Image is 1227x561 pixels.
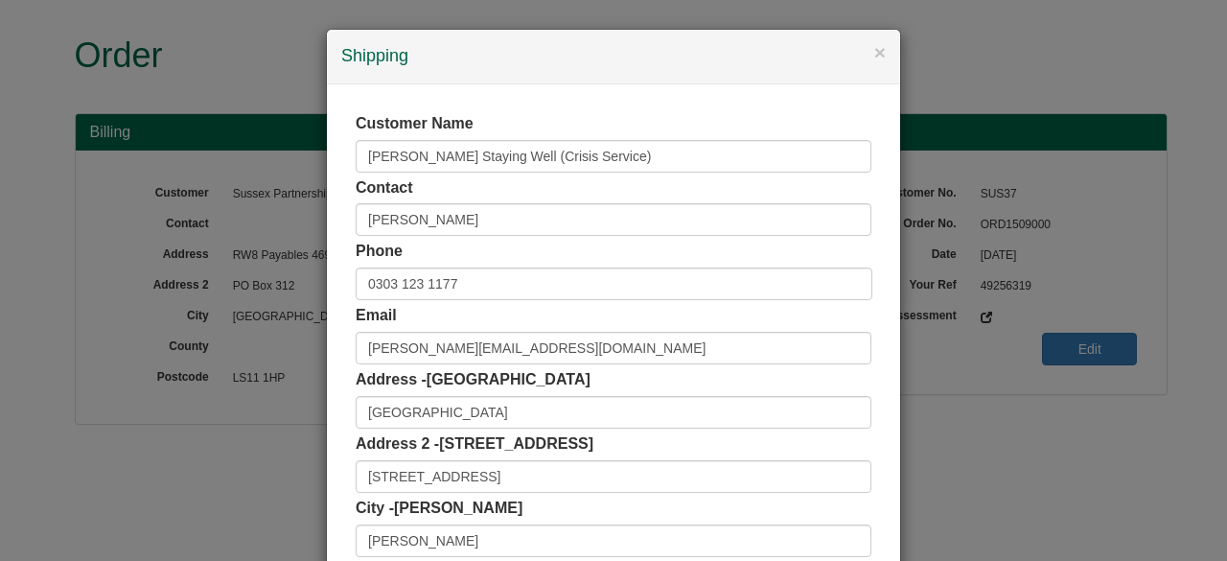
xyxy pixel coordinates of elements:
span: [STREET_ADDRESS] [439,435,593,452]
label: Address 2 - [356,433,593,456]
label: City - [356,498,522,520]
span: [PERSON_NAME] [394,500,522,516]
label: Phone [356,241,403,263]
label: Email [356,305,397,327]
button: × [874,42,886,62]
label: Customer Name [356,113,474,135]
span: [GEOGRAPHIC_DATA] [427,371,590,387]
label: Address - [356,369,590,391]
h4: Shipping [341,44,886,69]
label: Contact [356,177,413,199]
